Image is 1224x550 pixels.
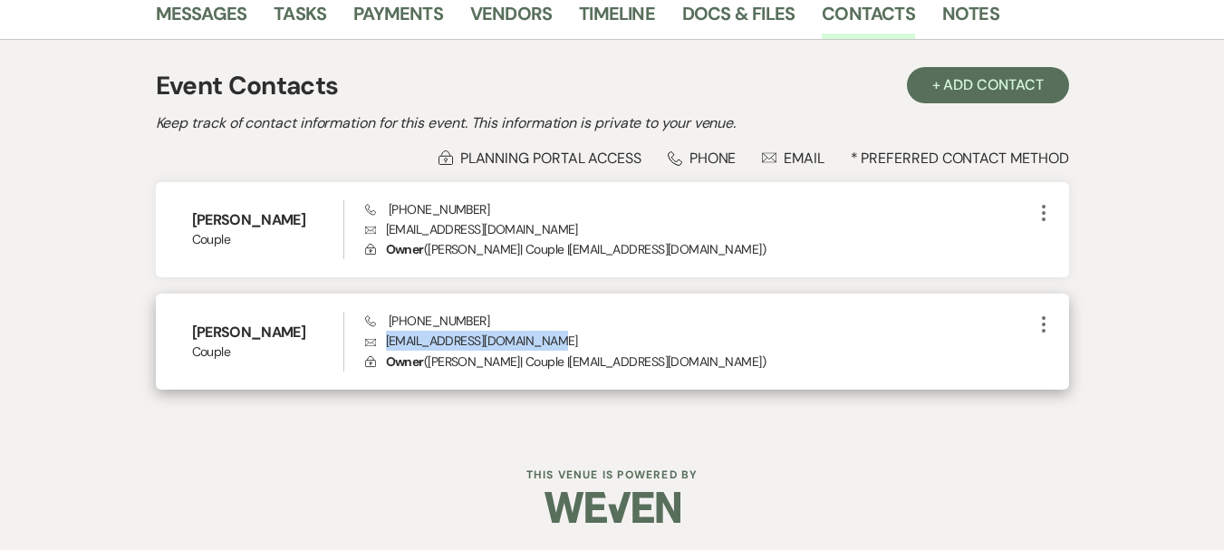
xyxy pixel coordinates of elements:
[365,331,1033,351] p: [EMAIL_ADDRESS][DOMAIN_NAME]
[762,149,824,168] div: Email
[156,149,1069,168] div: * Preferred Contact Method
[668,149,737,168] div: Phone
[386,241,424,257] span: Owner
[192,343,343,362] span: Couple
[545,476,680,539] img: Weven Logo
[365,201,489,217] span: [PHONE_NUMBER]
[156,67,339,105] h1: Event Contacts
[156,112,1069,134] h2: Keep track of contact information for this event. This information is private to your venue.
[365,219,1033,239] p: [EMAIL_ADDRESS][DOMAIN_NAME]
[192,323,343,343] h6: [PERSON_NAME]
[365,352,1033,371] p: ( [PERSON_NAME] | Couple | [EMAIL_ADDRESS][DOMAIN_NAME] )
[386,353,424,370] span: Owner
[192,230,343,249] span: Couple
[439,149,641,168] div: Planning Portal Access
[365,313,489,329] span: [PHONE_NUMBER]
[365,239,1033,259] p: ( [PERSON_NAME] | Couple | [EMAIL_ADDRESS][DOMAIN_NAME] )
[192,210,343,230] h6: [PERSON_NAME]
[907,67,1069,103] button: + Add Contact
